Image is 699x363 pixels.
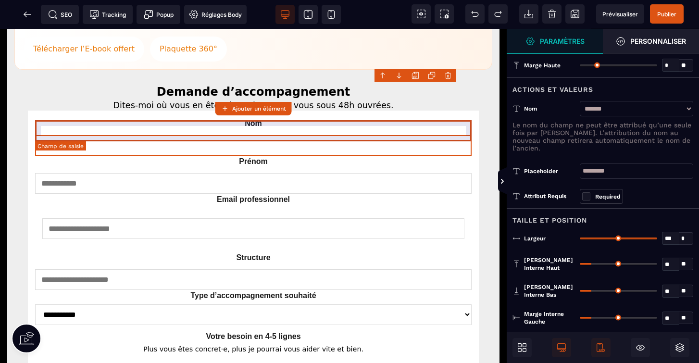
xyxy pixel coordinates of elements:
span: Aperçu [596,4,644,24]
span: Marge interne gauche [524,310,575,325]
span: Prévisualiser [602,11,638,18]
span: Tracking [89,10,126,19]
span: Capture d'écran [435,4,454,24]
span: Ouvrir les calques [670,338,689,357]
span: Voir mobile [322,5,341,24]
span: Retour [18,5,37,24]
button: Ajouter un élément [215,102,292,115]
span: Afficher les vues [507,167,516,196]
span: Nettoyage [542,4,562,24]
span: Ouvrir le gestionnaire de styles [507,29,603,54]
strong: Paramètres [540,38,585,45]
span: Ouvrir les blocs [512,338,532,357]
span: Ouvrir le gestionnaire de styles [603,29,699,54]
span: Masquer le bloc [631,338,650,357]
span: Voir bureau [275,5,295,24]
span: Créer une alerte modale [137,5,180,24]
div: Required [595,192,621,201]
span: Voir les composants [412,4,431,24]
span: Afficher le desktop [552,338,571,357]
span: Publier [657,11,676,18]
span: [PERSON_NAME] interne haut [524,256,575,272]
span: Popup [144,10,174,19]
span: Largeur [524,235,546,242]
span: Marge haute [524,62,561,69]
div: Attribut requis [512,190,580,202]
span: Enregistrer le contenu [650,4,684,24]
label: Prénom [35,127,472,138]
p: Dites-moi où vous en êtes, je reviens vers vous sous 48h ouvrées. [28,72,479,82]
span: Importer [519,4,538,24]
span: Enregistrer [565,4,585,24]
label: Type d’accompagnement souhaité [35,261,472,273]
div: Taille et position [507,208,699,226]
span: [PERSON_NAME] interne bas [524,283,575,299]
p: Le nom du champ ne peut être attribué qu’une seule fois par [PERSON_NAME]. L’attribution du nom a... [512,121,693,152]
span: Afficher le mobile [591,338,611,357]
div: Placeholder [524,166,575,176]
span: Favicon [184,5,247,24]
span: SEO [48,10,72,19]
div: Plus vous êtes concret·e, plus je pourrai vous aider vite et bien. [35,316,472,325]
div: Actions et valeurs [507,77,699,95]
label: Votre besoin en 4-5 lignes [35,302,472,313]
span: Rétablir [488,4,508,24]
a: Télécharger l’E-book offert [24,8,144,33]
span: Code de suivi [83,5,133,24]
label: Email professionnel [35,165,472,176]
strong: Personnaliser [630,38,686,45]
label: Nom [35,89,472,100]
label: Structure [35,223,472,235]
h2: Demande d’accompagnement [28,54,479,72]
span: Défaire [465,4,485,24]
span: Réglages Body [189,10,242,19]
span: Voir tablette [299,5,318,24]
span: Nom [524,105,537,113]
strong: Ajouter un élément [232,105,286,112]
span: Métadata SEO [41,5,79,24]
a: Plaquette 360° [150,8,227,33]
